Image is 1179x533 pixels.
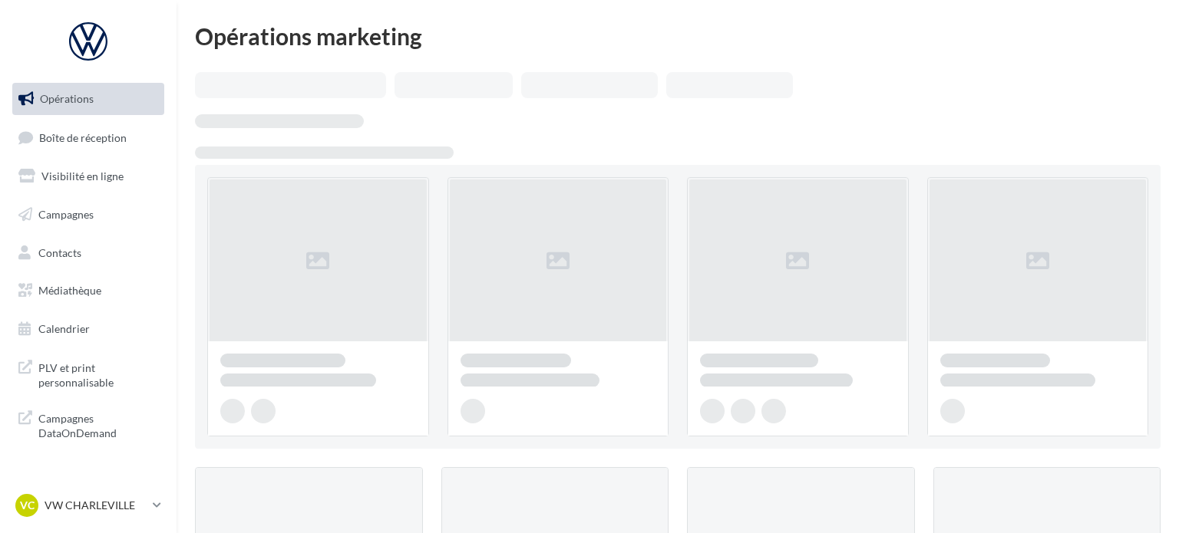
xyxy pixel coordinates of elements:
[38,357,158,390] span: PLV et print personnalisable
[9,199,167,231] a: Campagnes
[9,160,167,192] a: Visibilité en ligne
[12,491,164,520] a: VC VW CHARLEVILLE
[9,402,167,447] a: Campagnes DataOnDemand
[41,169,124,183] span: Visibilité en ligne
[38,245,81,258] span: Contacts
[9,275,167,307] a: Médiathèque
[38,208,94,221] span: Campagnes
[9,237,167,269] a: Contacts
[9,121,167,154] a: Boîte de réception
[9,313,167,345] a: Calendrier
[38,284,101,297] span: Médiathèque
[195,25,1161,48] div: Opérations marketing
[39,130,127,143] span: Boîte de réception
[38,322,90,335] span: Calendrier
[20,498,35,513] span: VC
[9,351,167,396] a: PLV et print personnalisable
[45,498,147,513] p: VW CHARLEVILLE
[40,92,94,105] span: Opérations
[38,408,158,441] span: Campagnes DataOnDemand
[9,83,167,115] a: Opérations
